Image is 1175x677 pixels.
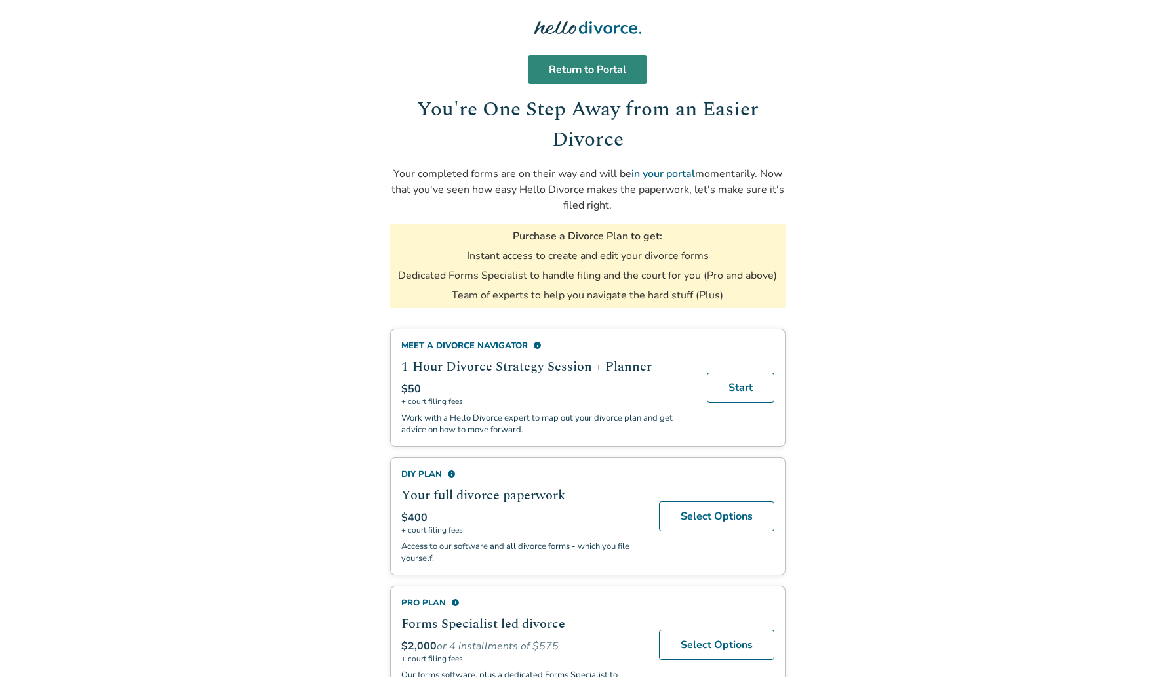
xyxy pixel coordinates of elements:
[401,412,691,436] p: Work with a Hello Divorce expert to map out your divorce plan and get advice on how to move forward.
[659,630,774,660] a: Select Options
[401,468,643,480] div: DIY Plan
[467,249,709,263] li: Instant access to create and edit your divorce forms
[398,268,777,283] li: Dedicated Forms Specialist to handle filing and the court for you (Pro and above)
[401,510,428,525] span: $400
[513,229,662,243] h3: Purchase a Divorce Plan to get:
[707,373,774,403] a: Start
[401,614,643,634] h2: Forms Specialist led divorce
[401,485,643,505] h2: Your full divorce paperwork
[401,357,691,377] h2: 1-Hour Divorce Strategy Session + Planner
[401,396,691,407] span: + court filing fees
[452,288,723,302] li: Team of experts to help you navigate the hard stuff (Plus)
[401,653,643,664] span: + court filing fees
[451,598,460,607] span: info
[401,340,691,352] div: Meet a divorce navigator
[631,167,695,181] a: in your portal
[401,525,643,535] span: + court filing fees
[401,382,421,396] span: $50
[401,597,643,609] div: Pro Plan
[659,501,774,531] a: Select Options
[533,341,542,350] span: info
[401,639,643,653] div: or 4 installments of $575
[390,166,786,213] p: Your completed forms are on their way and will be momentarily. Now that you've seen how easy Hell...
[390,94,786,155] h1: You're One Step Away from an Easier Divorce
[447,470,456,478] span: info
[528,55,647,84] a: Return to Portal
[401,541,643,564] p: Access to our software and all divorce forms - which you file yourself.
[401,639,437,653] span: $2,000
